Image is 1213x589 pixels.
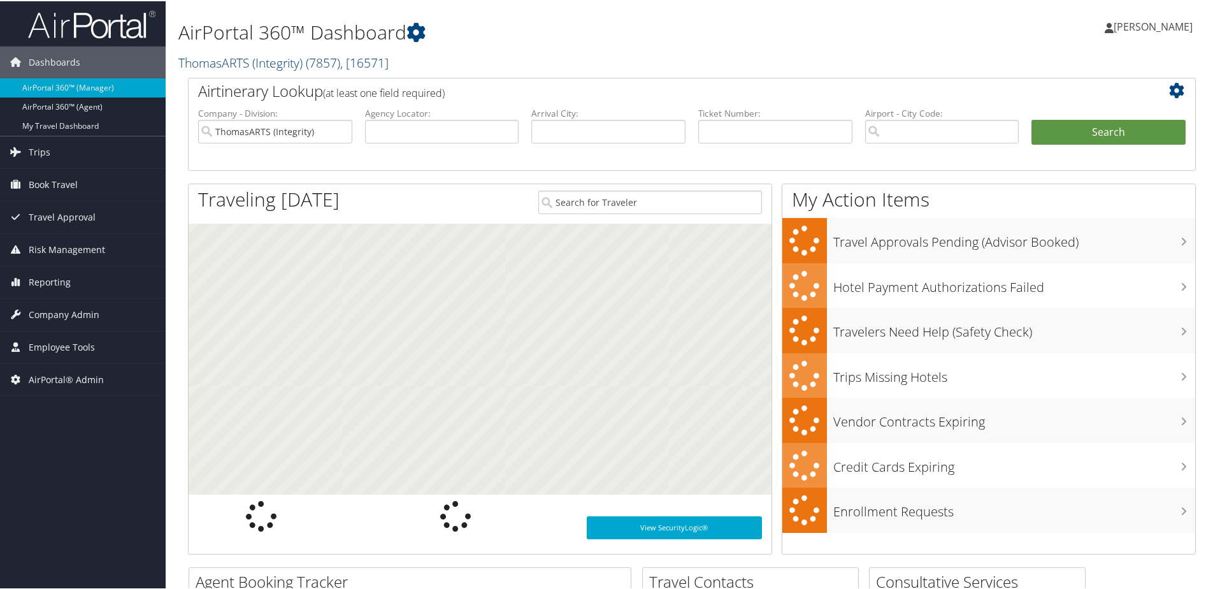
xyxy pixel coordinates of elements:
h3: Credit Cards Expiring [833,451,1195,475]
h2: Airtinerary Lookup [198,79,1102,101]
h1: AirPortal 360™ Dashboard [178,18,863,45]
span: Book Travel [29,168,78,200]
h3: Travelers Need Help (Safety Check) [833,316,1195,340]
label: Arrival City: [531,106,685,119]
h3: Trips Missing Hotels [833,361,1195,385]
h1: Traveling [DATE] [198,185,340,212]
span: ( 7857 ) [306,53,340,70]
span: , [ 16571 ] [340,53,389,70]
a: View SecurityLogic® [587,515,762,538]
label: Ticket Number: [698,106,852,119]
button: Search [1031,119,1186,144]
span: Risk Management [29,233,105,265]
h3: Hotel Payment Authorizations Failed [833,271,1195,295]
span: [PERSON_NAME] [1114,18,1193,33]
a: Travelers Need Help (Safety Check) [782,307,1195,352]
a: Credit Cards Expiring [782,442,1195,487]
a: Trips Missing Hotels [782,352,1195,397]
label: Agency Locator: [365,106,519,119]
h1: My Action Items [782,185,1195,212]
a: Hotel Payment Authorizations Failed [782,262,1195,307]
span: AirPortal® Admin [29,363,104,395]
a: ThomasARTS (Integrity) [178,53,389,70]
span: Travel Approval [29,200,96,232]
a: Enrollment Requests [782,486,1195,532]
a: Travel Approvals Pending (Advisor Booked) [782,217,1195,262]
h3: Enrollment Requests [833,495,1195,520]
span: Dashboards [29,45,80,77]
label: Airport - City Code: [865,106,1019,119]
span: Trips [29,135,50,167]
span: (at least one field required) [323,85,445,99]
span: Reporting [29,265,71,297]
h3: Vendor Contracts Expiring [833,405,1195,430]
span: Company Admin [29,298,99,330]
img: airportal-logo.png [28,8,155,38]
a: [PERSON_NAME] [1105,6,1205,45]
a: Vendor Contracts Expiring [782,396,1195,442]
input: Search for Traveler [538,189,762,213]
h3: Travel Approvals Pending (Advisor Booked) [833,226,1195,250]
label: Company - Division: [198,106,352,119]
span: Employee Tools [29,330,95,362]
